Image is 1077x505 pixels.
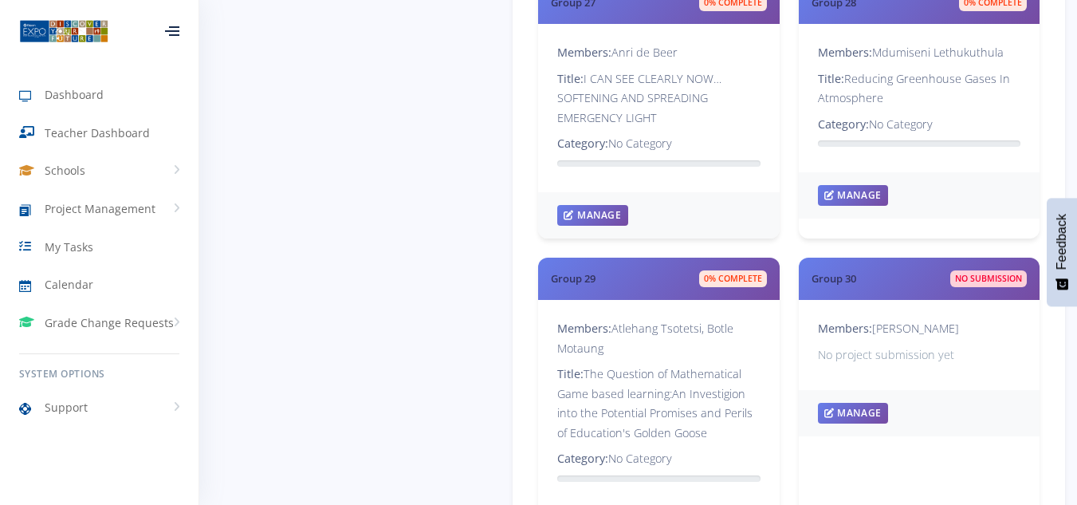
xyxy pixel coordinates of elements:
a: Manage [818,185,888,206]
strong: Title: [557,71,584,86]
p: No Category [557,134,760,153]
span: Schools [45,162,85,179]
strong: Category: [557,136,608,151]
strong: Title: [818,71,844,86]
strong: Category: [557,451,608,466]
p: Reducing Greenhouse Gases In Atmosphere [818,69,1020,108]
span: Support [45,399,88,416]
span: Project Management [45,200,155,217]
span: 0% Complete [699,270,767,288]
span: Dashboard [45,86,104,103]
h5: Group 30 [812,271,856,287]
a: Manage [818,403,888,424]
span: My Tasks [45,239,93,255]
p: No project submission yet [818,345,1020,365]
p: No Category [557,449,760,468]
span: Grade Change Requests [45,314,174,331]
p: [PERSON_NAME] [818,319,1020,338]
strong: Category: [818,116,869,132]
h5: Group 29 [551,271,595,287]
span: Feedback [1055,214,1069,270]
span: Calendar [45,276,93,293]
span: No Submission [950,270,1027,288]
strong: Members: [557,321,611,336]
p: No Category [818,115,1020,134]
span: Teacher Dashboard [45,124,150,141]
p: Mdumiseni Lethukuthula [818,43,1020,62]
strong: Title: [557,366,584,381]
strong: Members: [557,45,611,60]
p: Atlehang Tsotetsi, Botle Motaung [557,319,760,358]
img: ... [19,18,108,44]
p: I CAN SEE CLEARLY NOW… SOFTENING AND SPREADING EMERGENCY LIGHT [557,69,760,128]
h6: System Options [19,367,179,381]
strong: Members: [818,45,872,60]
p: Anri de Beer [557,43,760,62]
button: Feedback - Show survey [1047,198,1077,306]
strong: Members: [818,321,872,336]
a: Manage [557,205,627,226]
p: The Question of Mathematical Game based learning:An Investigion into the Potential Promises and P... [557,365,760,443]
